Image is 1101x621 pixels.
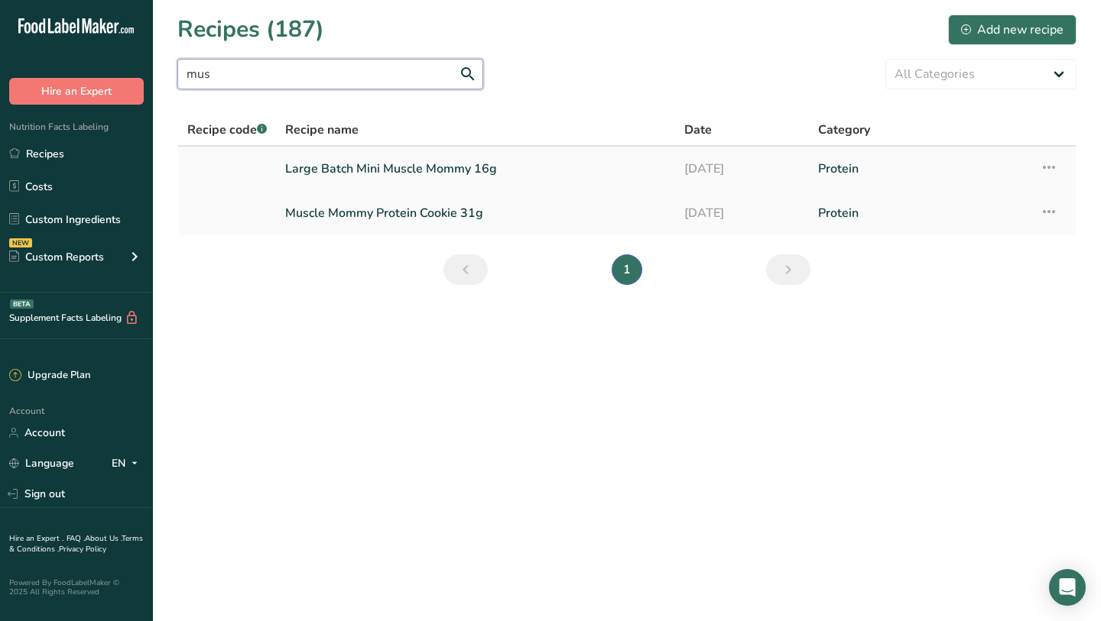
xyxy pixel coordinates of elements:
[9,450,74,477] a: Language
[67,533,85,544] a: FAQ .
[818,153,1022,185] a: Protein
[766,254,810,285] a: Next page
[9,368,90,383] div: Upgrade Plan
[85,533,122,544] a: About Us .
[285,153,666,185] a: Large Batch Mini Muscle Mommy 16g
[187,121,267,138] span: Recipe code
[285,197,666,229] a: Muscle Mommy Protein Cookie 31g
[1049,569,1086,606] div: Open Intercom Messenger
[177,59,483,89] input: Search for recipe
[948,15,1077,45] button: Add new recipe
[285,121,359,139] span: Recipe name
[9,238,32,247] div: NEW
[9,578,144,597] div: Powered By FoodLabelMaker © 2025 All Rights Reserved
[818,197,1022,229] a: Protein
[684,197,800,229] a: [DATE]
[59,544,106,555] a: Privacy Policy
[9,78,144,105] button: Hire an Expert
[961,21,1064,39] div: Add new recipe
[684,153,800,185] a: [DATE]
[818,121,870,139] span: Category
[443,254,488,285] a: Previous page
[177,12,324,47] h1: Recipes (187)
[112,454,144,473] div: EN
[9,533,143,555] a: Terms & Conditions .
[10,299,34,309] div: BETA
[9,533,63,544] a: Hire an Expert .
[684,121,712,139] span: Date
[9,249,104,265] div: Custom Reports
